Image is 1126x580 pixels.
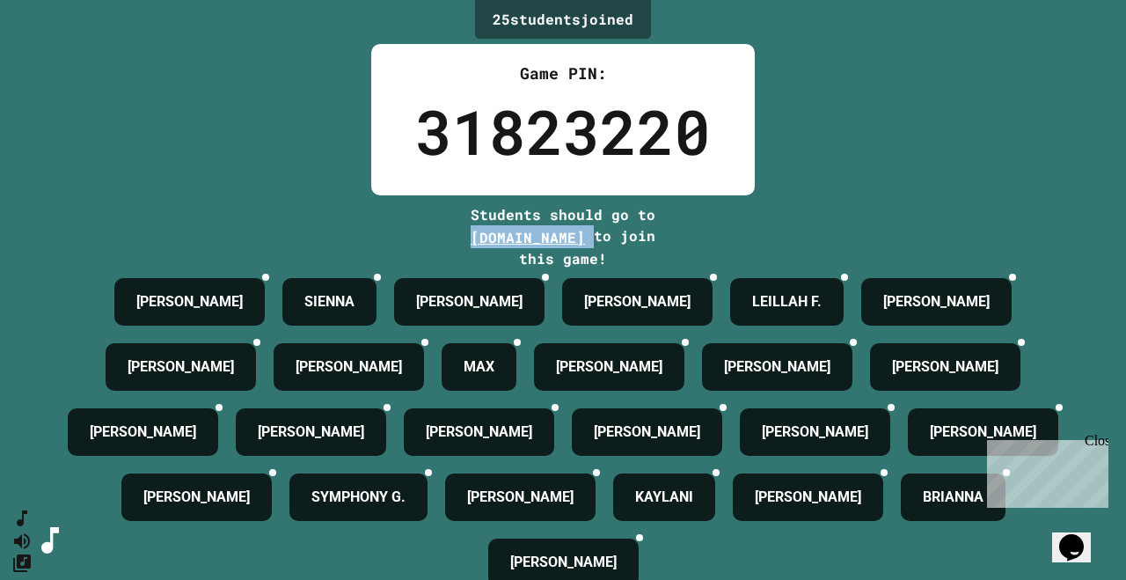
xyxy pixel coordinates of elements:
[304,291,355,312] h4: SIENNA
[762,422,868,443] h4: [PERSON_NAME]
[930,422,1036,443] h4: [PERSON_NAME]
[258,422,364,443] h4: [PERSON_NAME]
[7,7,121,112] div: Chat with us now!Close
[311,487,406,508] h4: SYMPHONY G.
[464,356,494,378] h4: MAX
[453,204,673,269] div: Students should go to to join this game!
[11,508,33,530] button: SpeedDial basic example
[415,62,711,85] div: Game PIN:
[635,487,693,508] h4: KAYLANI
[1052,510,1108,562] iframe: chat widget
[128,356,234,378] h4: [PERSON_NAME]
[90,422,196,443] h4: [PERSON_NAME]
[594,422,700,443] h4: [PERSON_NAME]
[426,422,532,443] h4: [PERSON_NAME]
[584,291,691,312] h4: [PERSON_NAME]
[467,487,574,508] h4: [PERSON_NAME]
[136,291,243,312] h4: [PERSON_NAME]
[883,291,990,312] h4: [PERSON_NAME]
[755,487,861,508] h4: [PERSON_NAME]
[11,530,33,552] button: Mute music
[892,356,998,378] h4: [PERSON_NAME]
[980,433,1108,508] iframe: chat widget
[923,487,983,508] h4: BRIANNA
[415,85,711,178] div: 31823220
[471,228,585,246] span: [DOMAIN_NAME]
[11,552,33,574] button: Change Music
[416,291,523,312] h4: [PERSON_NAME]
[296,356,402,378] h4: [PERSON_NAME]
[143,487,250,508] h4: [PERSON_NAME]
[724,356,830,378] h4: [PERSON_NAME]
[556,356,662,378] h4: [PERSON_NAME]
[752,291,822,312] h4: LEILLAH F.
[510,552,617,573] h4: [PERSON_NAME]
